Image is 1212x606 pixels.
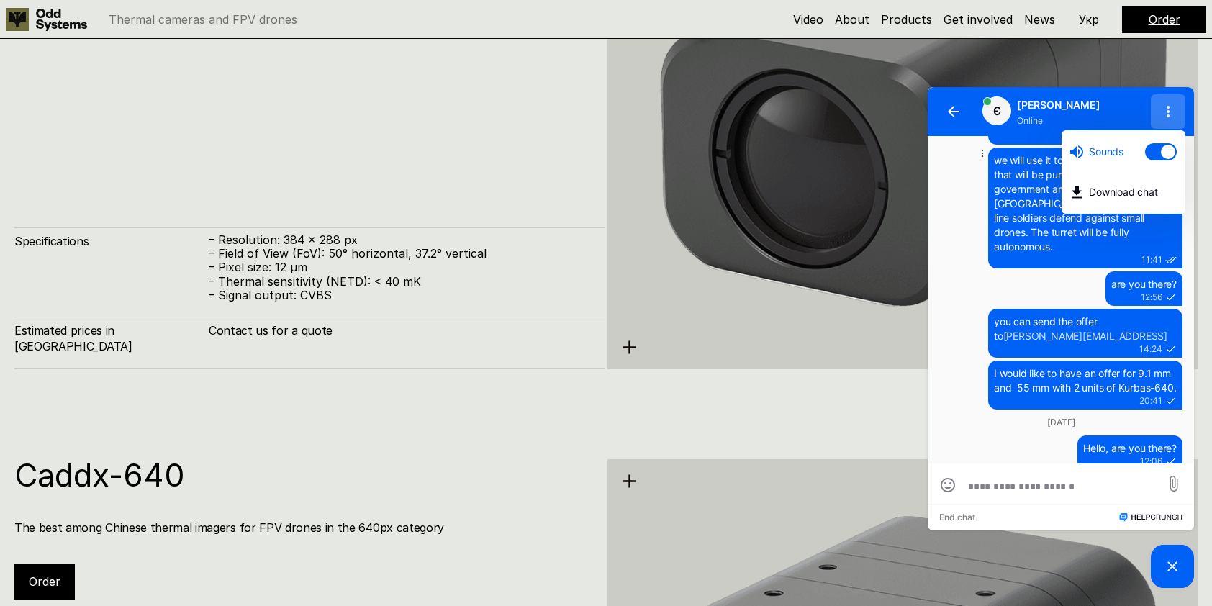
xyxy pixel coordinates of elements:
p: – Pixel size: 12 µm [209,261,590,274]
p: Thermal cameras and FPV drones [109,14,297,25]
a: Get involved [944,12,1013,27]
p: – Resolution: 384 x 288 px [209,233,590,247]
a: About [835,12,869,27]
h1: Caddx-640 [14,459,590,491]
a: Order [1149,12,1180,27]
p: – Signal output: CVBS [209,289,590,302]
h4: The best among Chinese thermal imagers for FPV drones in the 640px category [14,520,590,535]
iframe: HelpCrunch [924,83,1198,592]
a: Order [29,574,60,589]
h4: Estimated prices in [GEOGRAPHIC_DATA] [14,322,209,355]
h4: Contact us for a quote [209,322,590,338]
h4: Specifications [14,233,209,249]
p: Укр [1079,14,1099,25]
a: News [1024,12,1055,27]
a: Video [793,12,823,27]
p: – Thermal sensitivity (NETD): < 40 mK [209,275,590,289]
a: Products [881,12,932,27]
p: – Field of View (FoV): 50° horizontal, 37.2° vertical [209,247,590,261]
